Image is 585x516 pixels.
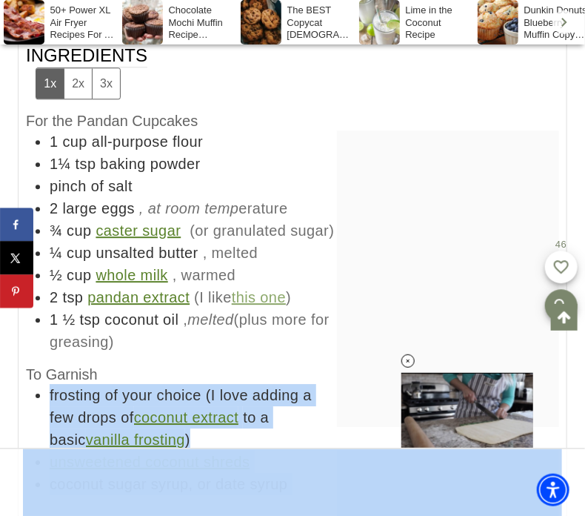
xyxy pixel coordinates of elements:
[87,289,190,305] a: pandan extract
[194,289,291,305] span: (I like )
[337,130,559,168] iframe: Advertisement
[26,113,198,129] span: For the Pandan Cupcakes
[203,245,258,261] span: , melted
[187,311,233,328] em: melted
[134,409,239,426] a: coconut extract
[537,474,569,506] div: Accessibility Menu
[50,311,330,350] span: , (plus more for greasing)
[92,133,203,150] span: all-purpose flour
[50,311,76,328] span: 1 ½
[63,200,97,216] span: large
[63,133,87,150] span: cup
[96,245,198,261] span: unsalted butter
[67,267,91,283] span: cup
[108,178,133,194] span: salt
[50,387,312,448] span: frosting of your choice (I love adding a few drops of to a basic )
[50,200,58,216] span: 2
[23,449,562,516] iframe: Advertisement
[96,222,181,239] a: caster sugar
[92,68,120,99] button: Adjust servings by 3x
[36,68,64,99] button: Adjust servings by 1x
[50,178,104,194] span: pinch of
[50,245,62,261] span: ¼
[50,133,58,150] span: 1
[67,245,91,261] span: cup
[50,222,62,239] span: ¾
[80,311,101,328] span: tsp
[63,289,84,305] span: tsp
[26,366,98,383] span: To Garnish
[76,156,96,172] span: tsp
[26,44,147,99] span: Ingredients
[64,68,92,99] button: Adjust servings by 2x
[67,222,91,239] span: cup
[139,200,239,216] em: , at room temp
[100,156,200,172] span: baking powder
[96,267,167,283] a: whole milk
[173,267,235,283] span: , warmed
[190,222,334,239] span: (or granulated sugar)
[139,200,288,216] span: erature
[50,156,71,172] span: 1¼
[551,304,578,331] a: Scroll to top
[50,267,62,283] span: ½
[101,200,135,216] span: eggs
[104,311,178,328] span: coconut oil
[232,289,286,305] a: this one
[50,289,58,305] span: 2
[86,431,185,448] a: vanilla frosting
